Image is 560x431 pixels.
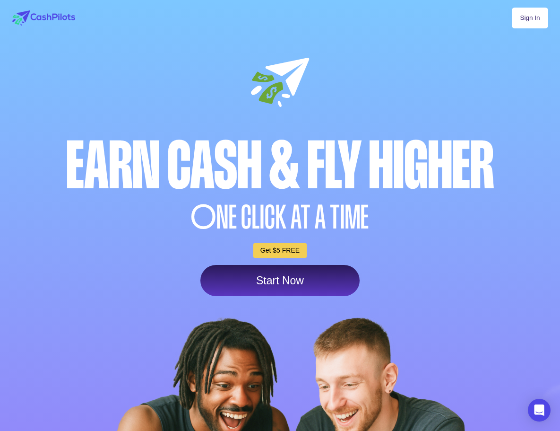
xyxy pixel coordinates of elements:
[191,201,216,234] span: O
[253,243,307,258] a: Get $5 FREE
[10,201,551,234] div: NE CLICK AT A TIME
[200,265,360,296] a: Start Now
[10,133,551,199] div: Earn Cash & Fly higher
[512,8,548,28] a: Sign In
[528,399,551,422] div: Open Intercom Messenger
[12,10,75,26] img: logo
